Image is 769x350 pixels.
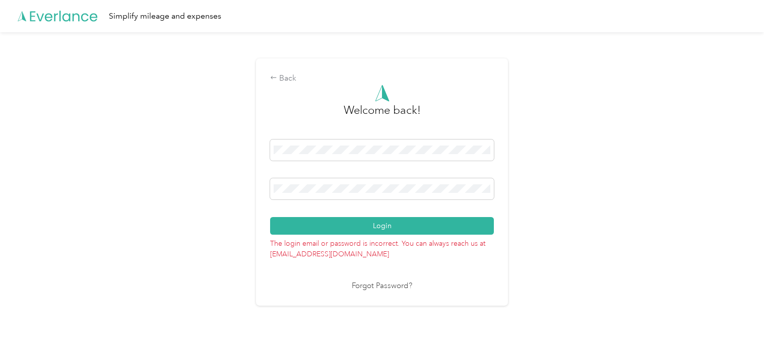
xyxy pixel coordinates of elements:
[344,102,421,129] h3: greeting
[270,73,494,85] div: Back
[713,294,769,350] iframe: Everlance-gr Chat Button Frame
[270,235,494,259] p: The login email or password is incorrect. You can always reach us at [EMAIL_ADDRESS][DOMAIN_NAME]
[352,281,412,292] a: Forgot Password?
[270,217,494,235] button: Login
[109,10,221,23] div: Simplify mileage and expenses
